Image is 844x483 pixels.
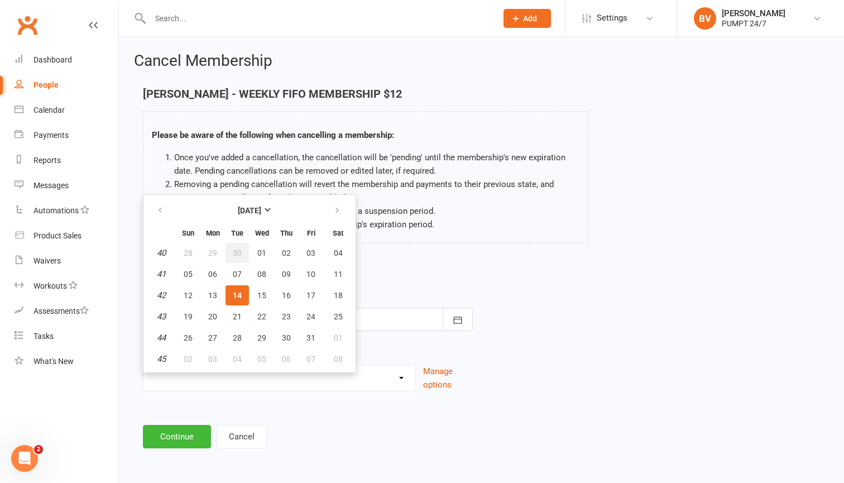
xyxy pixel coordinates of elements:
div: Dashboard [33,55,72,64]
li: This page cannot be used to extend a membership's expiration period. [174,218,579,231]
a: Waivers [15,248,118,274]
em: 44 [157,333,166,343]
span: 30 [282,333,291,342]
button: Continue [143,425,211,448]
button: 13 [201,285,224,305]
span: 2 [34,445,43,454]
a: Tasks [15,324,118,349]
span: 16 [282,291,291,300]
span: 21 [233,312,242,321]
span: 05 [257,355,266,364]
small: Wednesday [255,229,269,237]
button: 05 [176,264,200,284]
button: 19 [176,307,200,327]
span: 14 [233,291,242,300]
a: Reports [15,148,118,173]
a: Assessments [15,299,118,324]
span: 17 [306,291,315,300]
button: Cancel [216,425,267,448]
button: 29 [201,243,224,263]
em: 41 [157,269,166,279]
small: Sunday [182,229,194,237]
span: 28 [233,333,242,342]
span: 04 [334,248,343,257]
a: Product Sales [15,223,118,248]
span: 06 [208,270,217,279]
button: 07 [299,349,323,369]
span: 04 [233,355,242,364]
small: Tuesday [231,229,243,237]
button: 18 [324,285,352,305]
li: Once you've added a cancellation, the cancellation will be 'pending' until the membership's new e... [174,151,579,178]
button: 10 [299,264,323,284]
span: 19 [184,312,193,321]
button: 02 [176,349,200,369]
em: 42 [157,290,166,300]
button: 08 [324,349,352,369]
span: 02 [282,248,291,257]
span: 05 [184,270,193,279]
input: Search... [147,11,489,26]
span: 28 [184,248,193,257]
small: Thursday [280,229,292,237]
a: People [15,73,118,98]
span: 15 [257,291,266,300]
button: 20 [201,307,224,327]
span: 22 [257,312,266,321]
button: 06 [275,349,298,369]
button: 28 [176,243,200,263]
button: 11 [324,264,352,284]
button: 04 [226,349,249,369]
div: BV [694,7,716,30]
button: 30 [226,243,249,263]
div: Reports [33,156,61,165]
div: Calendar [33,106,65,114]
a: Automations [15,198,118,223]
button: 30 [275,328,298,348]
a: Calendar [15,98,118,123]
small: Saturday [333,229,343,237]
span: 12 [184,291,193,300]
a: Payments [15,123,118,148]
button: 01 [250,243,274,263]
button: 02 [275,243,298,263]
span: 08 [334,355,343,364]
button: 05 [250,349,274,369]
span: 24 [306,312,315,321]
button: Manage options [423,365,473,391]
button: 26 [176,328,200,348]
li: Removing a pending cancellation will revert the membership and payments to their previous state, ... [174,178,579,204]
button: 25 [324,307,352,327]
span: 29 [257,333,266,342]
button: 14 [226,285,249,305]
span: 26 [184,333,193,342]
a: What's New [15,349,118,374]
span: 03 [208,355,217,364]
strong: Please be aware of the following when cancelling a membership: [152,130,394,140]
div: Tasks [33,332,54,341]
span: 09 [282,270,291,279]
span: 25 [334,312,343,321]
span: 31 [306,333,315,342]
button: 17 [299,285,323,305]
button: 03 [201,349,224,369]
span: Settings [597,6,627,31]
span: 13 [208,291,217,300]
div: [PERSON_NAME] [722,8,785,18]
span: 01 [257,248,266,257]
span: 30 [233,248,242,257]
strong: [DATE] [238,206,261,215]
div: Waivers [33,256,61,265]
button: Add [503,9,551,28]
span: Add [523,14,537,23]
button: 06 [201,264,224,284]
button: 23 [275,307,298,327]
em: 40 [157,248,166,258]
button: 29 [250,328,274,348]
div: Payments [33,131,69,140]
button: 27 [201,328,224,348]
div: PUMPT 24/7 [722,18,785,28]
button: 07 [226,264,249,284]
button: 01 [324,328,352,348]
button: 28 [226,328,249,348]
